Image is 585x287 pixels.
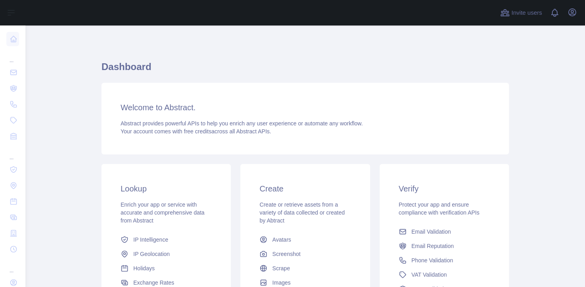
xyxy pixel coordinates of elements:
a: Holidays [117,261,215,275]
span: Abstract provides powerful APIs to help you enrich any user experience or automate any workflow. [121,120,363,127]
span: Email Validation [411,228,451,236]
h3: Welcome to Abstract. [121,102,490,113]
span: Holidays [133,264,155,272]
span: Images [272,279,291,287]
span: VAT Validation [411,271,447,279]
a: Phone Validation [396,253,493,267]
a: VAT Validation [396,267,493,282]
span: Exchange Rates [133,279,174,287]
span: Phone Validation [411,256,453,264]
span: IP Geolocation [133,250,170,258]
a: IP Intelligence [117,232,215,247]
span: Protect your app and ensure compliance with verification APIs [399,201,480,216]
h1: Dashboard [101,61,509,80]
span: free credits [184,128,211,135]
div: ... [6,258,19,274]
span: Enrich your app or service with accurate and comprehensive data from Abstract [121,201,205,224]
h3: Create [259,183,351,194]
span: Create or retrieve assets from a variety of data collected or created by Abtract [259,201,345,224]
a: IP Geolocation [117,247,215,261]
a: Email Reputation [396,239,493,253]
a: Avatars [256,232,354,247]
span: Scrape [272,264,290,272]
h3: Verify [399,183,490,194]
a: Screenshot [256,247,354,261]
div: ... [6,145,19,161]
span: Email Reputation [411,242,454,250]
a: Email Validation [396,225,493,239]
h3: Lookup [121,183,212,194]
button: Invite users [499,6,544,19]
span: Avatars [272,236,291,244]
span: Your account comes with across all Abstract APIs. [121,128,271,135]
a: Scrape [256,261,354,275]
div: ... [6,48,19,64]
span: IP Intelligence [133,236,168,244]
span: Invite users [511,8,542,18]
span: Screenshot [272,250,300,258]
